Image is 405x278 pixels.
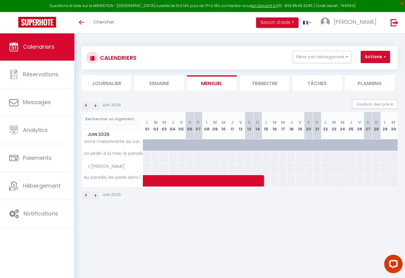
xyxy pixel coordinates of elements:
th: 28 [372,112,381,139]
span: Réservations [23,70,58,78]
abbr: M [341,119,344,125]
li: Tâches [292,75,342,90]
li: Trimestre [240,75,289,90]
abbr: D [197,119,200,125]
span: Votre maisonnette au calme à la mer [83,139,144,144]
abbr: D [315,119,318,125]
abbr: L [146,119,148,125]
abbr: L [325,119,326,125]
iframe: LiveChat chat widget [379,252,405,278]
abbr: M [332,119,336,125]
abbr: V [180,119,183,125]
th: 05 [177,112,186,139]
button: Gestion des prix [352,100,398,109]
li: Journalier [82,75,131,90]
abbr: S [366,119,369,125]
th: 23 [330,112,338,139]
span: Paiements [23,154,52,162]
th: 22 [321,112,330,139]
th: 16 [270,112,279,139]
th: 15 [262,112,270,139]
abbr: V [239,119,242,125]
abbr: L [384,119,386,125]
abbr: S [188,119,191,125]
th: 24 [338,112,347,139]
th: 06 [185,112,194,139]
th: 21 [313,112,321,139]
abbr: J [350,119,352,125]
abbr: M [213,119,217,125]
span: Analytics [23,126,48,134]
th: 27 [364,112,372,139]
th: 02 [151,112,160,139]
button: Actions [361,51,390,63]
abbr: J [290,119,293,125]
span: Chercher [93,19,114,25]
abbr: M [162,119,166,125]
th: 09 [211,112,220,139]
abbr: S [248,119,251,125]
span: Au paradis, les pieds dans l'eau [83,175,144,180]
abbr: M [392,119,395,125]
a: ... [PERSON_NAME] [316,12,384,33]
abbr: J [172,119,174,125]
abbr: V [358,119,361,125]
span: Hébergement [23,182,61,190]
li: Planning [345,75,395,90]
th: 12 [236,112,245,139]
span: Messages [23,98,51,106]
abbr: V [299,119,301,125]
p: Juin 2026 [102,102,121,108]
th: 20 [304,112,313,139]
img: logout [391,19,398,26]
li: Mensuel [187,75,236,90]
a: Chercher [89,12,119,33]
abbr: D [375,119,378,125]
input: Rechercher un logement... [85,114,139,125]
th: 25 [347,112,355,139]
th: 07 [194,112,202,139]
th: 10 [219,112,228,139]
th: 14 [253,112,262,139]
th: 01 [143,112,152,139]
a: en cliquant ici [251,3,277,8]
th: 29 [381,112,389,139]
abbr: D [256,119,259,125]
button: Filtrer par hébergement [293,51,351,63]
img: Super Booking [18,17,56,28]
img: ... [321,17,330,27]
span: Calendriers [23,43,54,51]
span: Juin 2026 [82,130,143,139]
th: 26 [355,112,364,139]
th: 13 [245,112,254,139]
abbr: M [154,119,158,125]
th: 18 [287,112,296,139]
p: Juin 2026 [102,192,121,198]
th: 30 [389,112,398,139]
abbr: L [206,119,208,125]
abbr: M [222,119,225,125]
th: 19 [296,112,304,139]
span: L'[PERSON_NAME] [83,163,126,170]
span: [PERSON_NAME] [334,18,377,26]
button: Besoin d'aide ? [256,17,299,28]
th: 04 [169,112,177,139]
abbr: S [307,119,310,125]
span: Un jardin à la mer, le paradis [83,151,144,156]
abbr: M [281,119,285,125]
th: 11 [228,112,236,139]
abbr: M [273,119,277,125]
abbr: J [231,119,233,125]
span: Notifications [24,210,58,217]
h3: CALENDRIERS [98,51,136,65]
th: 08 [202,112,211,139]
abbr: L [265,119,267,125]
th: 03 [160,112,169,139]
th: 17 [279,112,288,139]
li: Semaine [134,75,184,90]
